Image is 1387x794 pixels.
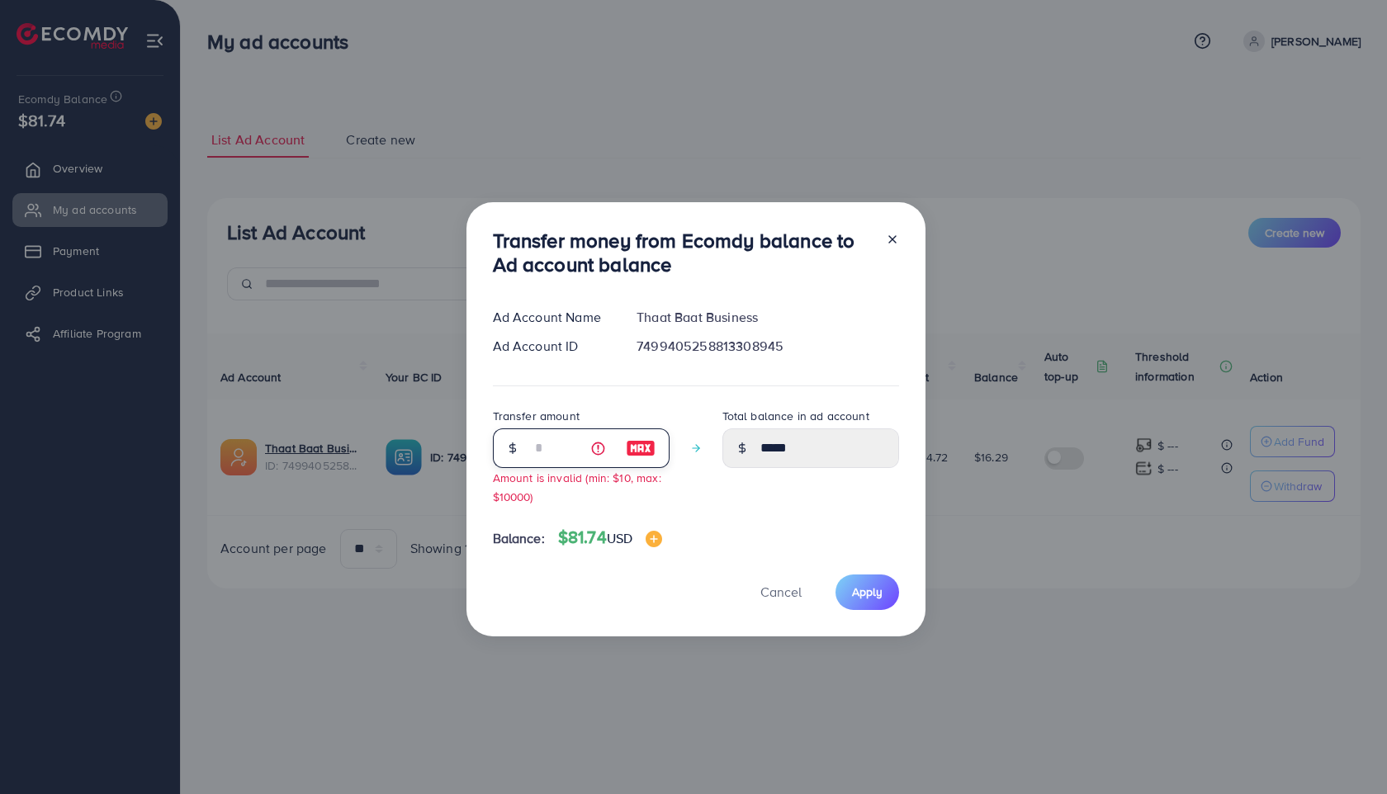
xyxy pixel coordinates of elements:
span: Balance: [493,529,545,548]
h3: Transfer money from Ecomdy balance to Ad account balance [493,229,873,276]
span: Cancel [760,583,802,601]
div: Ad Account Name [480,308,624,327]
span: Apply [852,584,883,600]
img: image [626,438,656,458]
button: Apply [836,574,899,610]
small: Amount is invalid (min: $10, max: $10000) [493,470,661,504]
label: Transfer amount [493,408,580,424]
iframe: Chat [1317,720,1375,782]
h4: $81.74 [558,527,662,548]
span: USD [607,529,632,547]
div: Thaat Baat Business [623,308,911,327]
img: image [646,531,662,547]
label: Total balance in ad account [722,408,869,424]
button: Cancel [740,574,822,610]
div: 7499405258813308945 [623,337,911,356]
div: Ad Account ID [480,337,624,356]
